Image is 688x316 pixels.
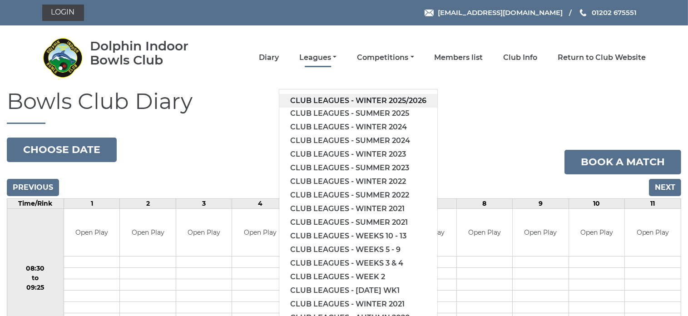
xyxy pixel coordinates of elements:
td: Open Play [120,209,176,257]
td: Open Play [457,209,513,257]
td: 10 [569,198,625,208]
div: Dolphin Indoor Bowls Club [90,39,215,67]
a: Email [EMAIL_ADDRESS][DOMAIN_NAME] [425,7,563,18]
td: 11 [625,198,681,208]
a: Leagues [299,53,337,63]
input: Next [649,179,681,196]
a: Club leagues - Weeks 10 - 13 [279,229,437,243]
td: 4 [232,198,288,208]
a: Club leagues - Summer 2025 [279,107,437,120]
a: Club leagues - Week 2 [279,270,437,284]
a: Return to Club Website [558,53,646,63]
td: Time/Rink [7,198,64,208]
td: 3 [176,198,232,208]
td: 8 [456,198,513,208]
td: Open Play [232,209,288,257]
button: Choose date [7,138,117,162]
a: Club leagues - Winter 2021 [279,297,437,311]
a: Members list [435,53,483,63]
a: Club leagues - [DATE] wk1 [279,284,437,297]
td: Open Play [513,209,569,257]
a: Club leagues - Weeks 3 & 4 [279,257,437,270]
a: Club leagues - Weeks 5 - 9 [279,243,437,257]
a: Phone us 01202 675551 [579,7,637,18]
a: Club Info [504,53,538,63]
a: Club leagues - Winter 2022 [279,175,437,188]
a: Club leagues - Summer 2022 [279,188,437,202]
a: Login [42,5,84,21]
a: Club leagues - Winter 2021 [279,202,437,216]
a: Diary [259,53,279,63]
a: Club leagues - Winter 2023 [279,148,437,161]
td: Open Play [64,209,120,257]
td: 2 [120,198,176,208]
img: Phone us [580,9,586,16]
span: [EMAIL_ADDRESS][DOMAIN_NAME] [438,8,563,17]
a: Book a match [564,150,681,174]
a: Club leagues - Summer 2021 [279,216,437,229]
input: Previous [7,179,59,196]
span: 01202 675551 [592,8,637,17]
h1: Bowls Club Diary [7,89,681,124]
img: Email [425,10,434,16]
a: Club leagues - Summer 2023 [279,161,437,175]
td: Open Play [569,209,625,257]
img: Dolphin Indoor Bowls Club [42,37,83,78]
td: Open Play [625,209,681,257]
td: 1 [64,198,120,208]
a: Club leagues - Winter 2024 [279,120,437,134]
a: Club leagues - Summer 2024 [279,134,437,148]
td: Open Play [176,209,232,257]
td: 9 [513,198,569,208]
a: Competitions [357,53,414,63]
a: Club leagues - Winter 2025/2026 [279,94,437,108]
